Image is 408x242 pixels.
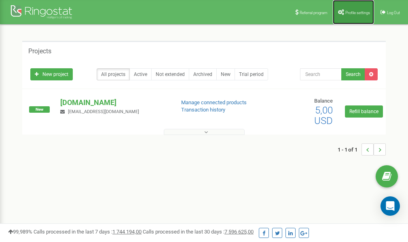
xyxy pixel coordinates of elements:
[30,68,73,80] a: New project
[151,68,189,80] a: Not extended
[34,229,142,235] span: Calls processed in the last 7 days :
[235,68,268,80] a: Trial period
[314,105,333,126] span: 5,00 USD
[224,229,254,235] u: 7 596 625,00
[387,11,400,15] span: Log Out
[28,48,51,55] h5: Projects
[29,106,50,113] span: New
[143,229,254,235] span: Calls processed in the last 30 days :
[381,196,400,216] div: Open Intercom Messenger
[314,98,333,104] span: Balance
[216,68,235,80] a: New
[300,11,328,15] span: Referral program
[181,99,247,105] a: Manage connected products
[60,97,168,108] p: [DOMAIN_NAME]
[97,68,130,80] a: All projects
[8,229,32,235] span: 99,989%
[341,68,365,80] button: Search
[345,105,383,118] a: Refill balance
[345,11,370,15] span: Profile settings
[181,107,225,113] a: Transaction history
[68,109,139,114] span: [EMAIL_ADDRESS][DOMAIN_NAME]
[338,135,386,164] nav: ...
[189,68,217,80] a: Archived
[129,68,152,80] a: Active
[338,143,361,156] span: 1 - 1 of 1
[112,229,142,235] u: 1 744 194,00
[300,68,342,80] input: Search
